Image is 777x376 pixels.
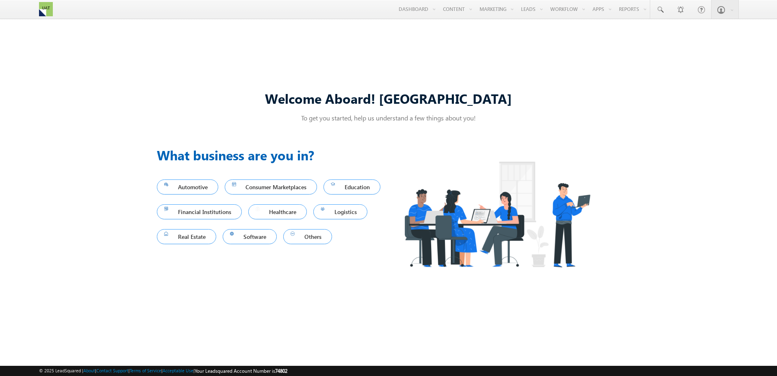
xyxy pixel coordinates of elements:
span: Others [291,231,325,242]
span: Consumer Marketplaces [232,181,310,192]
span: Logistics [321,206,360,217]
p: To get you started, help us understand a few things about you! [157,114,620,122]
span: Automotive [164,181,211,192]
img: Custom Logo [39,2,53,16]
span: 74802 [275,368,287,374]
div: Welcome Aboard! [GEOGRAPHIC_DATA] [157,90,620,107]
a: About [83,368,95,373]
span: Real Estate [164,231,209,242]
img: Industry.png [388,145,606,283]
span: Education [331,181,373,192]
span: Financial Institutions [164,206,234,217]
a: Acceptable Use [163,368,193,373]
span: Your Leadsquared Account Number is [195,368,287,374]
span: Software [230,231,270,242]
a: Terms of Service [130,368,161,373]
h3: What business are you in? [157,145,388,165]
span: Healthcare [256,206,300,217]
a: Contact Support [96,368,128,373]
span: © 2025 LeadSquared | | | | | [39,367,287,375]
